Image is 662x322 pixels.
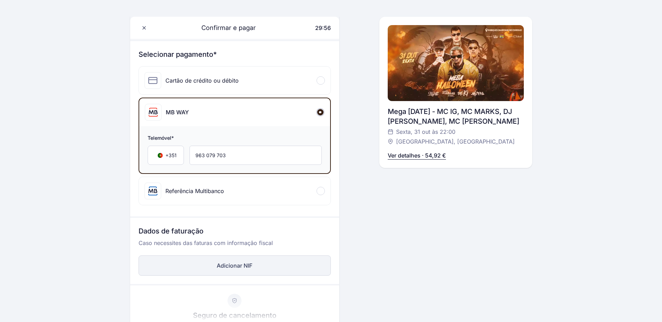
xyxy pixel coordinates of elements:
[139,255,331,276] button: Adicionar NIF
[165,187,224,195] div: Referência Multibanco
[139,49,331,59] h3: Selecionar pagamento*
[193,23,256,33] span: Confirmar e pagar
[396,128,455,136] span: Sexta, 31 out às 22:00
[148,135,322,143] span: Telemóvel*
[388,151,446,160] p: Ver detalhes · 54,92 €
[165,76,239,85] div: Cartão de crédito ou débito
[165,152,177,159] span: +351
[139,239,331,253] p: Caso necessites das faturas com informação fiscal
[193,310,276,320] p: Seguro de cancelamento
[166,108,189,116] div: MB WAY
[139,226,331,239] h3: Dados de faturação
[315,24,331,31] span: 29:56
[148,146,184,165] div: Country Code Selector
[189,146,322,165] input: Telemóvel
[396,137,515,146] span: [GEOGRAPHIC_DATA], [GEOGRAPHIC_DATA]
[388,107,524,126] div: Mega [DATE] - MC IG, MC MARKS, DJ [PERSON_NAME], MC [PERSON_NAME]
